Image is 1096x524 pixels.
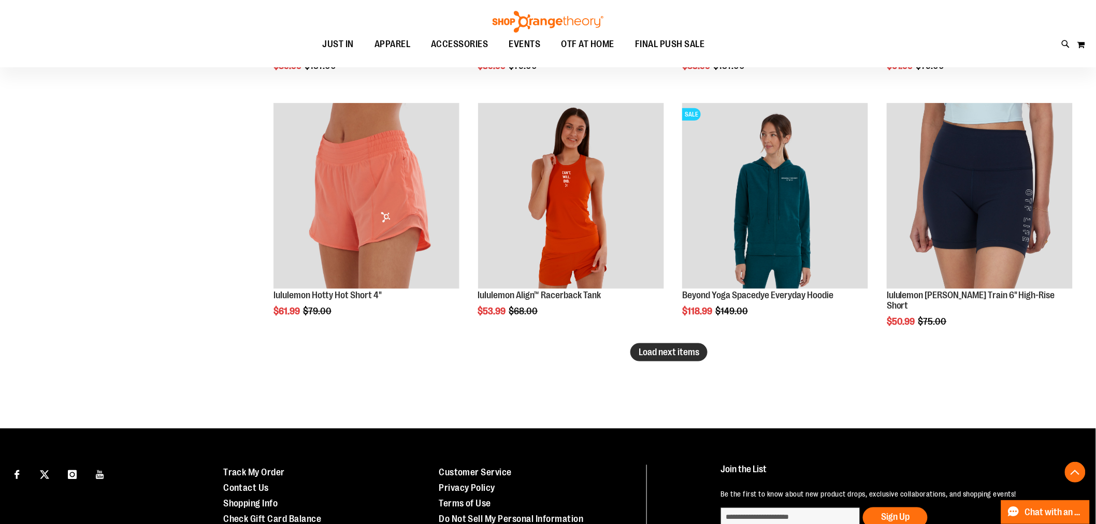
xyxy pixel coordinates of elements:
a: Visit our Facebook page [8,465,26,483]
a: Track My Order [223,468,285,478]
div: product [473,98,669,343]
a: lululemon Hotty Hot Short 4" [273,103,459,290]
a: Product image for lululemon Wunder Train 6" High-Rise Short [887,103,1073,290]
button: Chat with an Expert [1001,500,1090,524]
span: Sign Up [881,512,910,522]
button: Load next items [630,343,708,361]
button: Back To Top [1065,462,1086,483]
a: APPAREL [364,33,421,56]
img: Twitter [40,470,49,479]
span: SALE [682,108,701,121]
a: Privacy Policy [439,483,495,493]
a: Product image for Beyond Yoga Spacedye Everyday HoodieSALE [682,103,868,290]
a: lululemon Hotty Hot Short 4" [273,290,382,300]
span: $68.00 [509,306,540,316]
span: $79.00 [303,306,333,316]
img: Product image for Beyond Yoga Spacedye Everyday Hoodie [682,103,868,289]
a: Visit our X page [36,465,54,483]
span: $53.99 [478,306,508,316]
span: Chat with an Expert [1025,507,1084,517]
a: Contact Us [223,483,269,493]
a: Product image for lululemon Align™ Racerback Tank [478,103,664,290]
div: product [677,98,873,343]
a: lululemon [PERSON_NAME] Train 6" High-Rise Short [887,290,1055,311]
h4: Join the List [720,465,1070,484]
img: Shop Orangetheory [491,11,605,33]
span: $50.99 [887,316,917,327]
img: Product image for lululemon Wunder Train 6" High-Rise Short [887,103,1073,289]
a: Customer Service [439,468,512,478]
a: Visit our Youtube page [91,465,109,483]
a: Terms of Use [439,499,491,509]
span: $149.00 [715,306,749,316]
a: Shopping Info [223,499,278,509]
a: JUST IN [312,33,364,56]
span: $61.99 [273,306,301,316]
div: product [882,98,1078,353]
span: $118.99 [682,306,714,316]
span: Load next items [639,347,699,357]
a: ACCESSORIES [421,33,499,56]
a: Visit our Instagram page [63,465,81,483]
span: FINAL PUSH SALE [635,33,705,56]
a: FINAL PUSH SALE [625,33,715,56]
span: JUST IN [322,33,354,56]
div: product [268,98,465,343]
span: $75.00 [918,316,948,327]
span: ACCESSORIES [431,33,488,56]
a: EVENTS [499,33,551,56]
a: lululemon Align™ Racerback Tank [478,290,601,300]
img: Product image for lululemon Align™ Racerback Tank [478,103,664,289]
a: OTF AT HOME [551,33,625,56]
span: EVENTS [509,33,541,56]
img: lululemon Hotty Hot Short 4" [273,103,459,289]
a: Beyond Yoga Spacedye Everyday Hoodie [682,290,833,300]
span: OTF AT HOME [561,33,615,56]
p: Be the first to know about new product drops, exclusive collaborations, and shopping events! [720,489,1070,500]
span: APPAREL [374,33,411,56]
